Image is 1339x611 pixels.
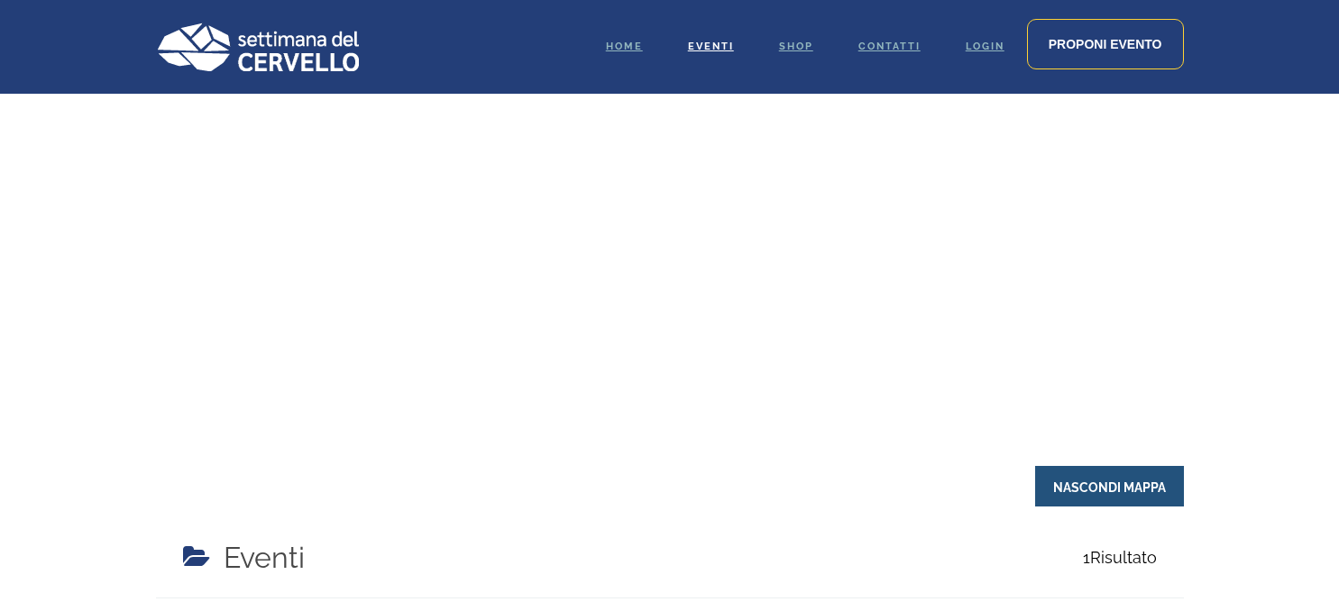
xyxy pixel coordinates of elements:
span: Eventi [688,41,734,52]
span: Contatti [858,41,921,52]
a: Proponi evento [1027,19,1184,69]
span: Risultato [1083,536,1157,579]
span: Proponi evento [1049,37,1162,51]
span: Login [966,41,1004,52]
span: Nascondi Mappa [1035,466,1184,506]
span: Home [606,41,643,52]
h4: Eventi [224,536,305,579]
img: Logo [156,23,359,71]
span: Shop [779,41,813,52]
span: 1 [1083,548,1090,567]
